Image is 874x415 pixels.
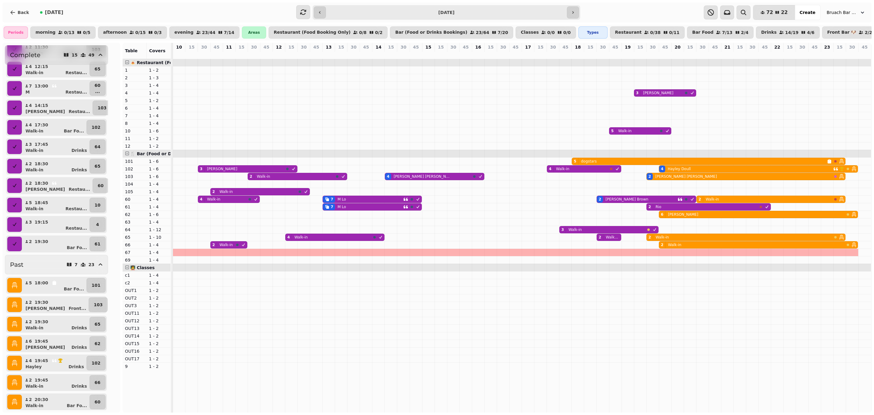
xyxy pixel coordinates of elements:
[239,44,244,50] p: 15
[83,30,90,35] p: 0 / 5
[30,26,96,39] button: morning0/130/5
[359,30,367,35] p: 0 / 8
[753,5,795,20] button: 7222
[90,81,106,96] button: 60...
[687,44,693,50] p: 15
[668,242,681,247] p: Walk-in
[95,144,100,150] p: 64
[549,166,551,171] div: 4
[824,44,830,50] p: 23
[625,51,630,57] p: 0
[611,129,614,133] div: 5
[239,51,244,57] p: 0
[94,302,103,308] p: 103
[263,44,269,50] p: 45
[154,30,162,35] p: 0 / 3
[276,44,282,50] p: 12
[274,30,351,35] p: Restaurant (Food Booking Only)
[252,51,256,57] p: 0
[174,30,194,35] p: evening
[23,101,91,115] button: 414:15[PERSON_NAME]Restau...
[25,89,30,95] p: M
[581,159,597,164] p: dogstars
[688,51,693,57] p: 0
[655,174,717,179] p: [PERSON_NAME] [PERSON_NAME]
[618,129,632,133] p: Walk-in
[29,200,32,206] p: 5
[326,44,331,50] p: 13
[69,305,86,311] p: Front ...
[23,62,88,76] button: 412:15Walk-inRestau...
[668,166,691,171] p: Hayley Doull
[737,44,743,50] p: 15
[95,66,100,72] p: 65
[29,161,32,167] p: 2
[825,51,830,57] p: 0
[189,51,194,57] p: 0
[812,44,818,50] p: 45
[563,51,568,57] p: 0
[36,30,56,35] p: morning
[35,299,48,305] p: 19:30
[574,159,576,164] div: 5
[588,44,593,50] p: 15
[264,51,269,57] p: 0
[827,30,856,35] p: Front Bar 🐶
[269,26,388,39] button: Restaurant (Food Booking Only)0/80/2
[663,51,668,57] p: 12
[649,235,651,240] div: 2
[135,30,146,35] p: 0 / 15
[23,217,88,232] button: 319:15Restau...
[90,62,106,76] button: 65
[90,237,106,251] button: 61
[563,30,571,35] p: 0 / 0
[95,202,100,208] p: 10
[89,262,94,267] p: 23
[699,197,701,202] div: 2
[176,44,182,50] p: 10
[550,51,555,57] p: 0
[337,197,346,202] p: M Lo
[25,305,65,311] p: [PERSON_NAME]
[29,299,32,305] p: 2
[337,204,346,209] p: M Lo
[500,44,506,50] p: 30
[10,260,23,269] h2: Past
[865,30,872,35] p: 2 / 2
[75,262,78,267] p: 7
[23,198,88,212] button: 518:45Walk-inRestau...
[95,241,100,247] p: 61
[98,26,167,39] button: afternoon0/150/3
[95,163,100,169] p: 65
[687,26,754,39] button: Bar Food7/132/4
[331,197,333,202] div: 7
[712,44,718,50] p: 45
[488,51,493,57] p: 0
[214,44,219,50] p: 45
[23,178,91,193] button: 218:30[PERSON_NAME]Restau...
[301,44,307,50] p: 30
[812,51,817,57] p: 0
[326,51,331,57] p: 0
[351,44,356,50] p: 30
[29,122,32,128] p: 4
[201,44,207,50] p: 30
[212,242,215,247] div: 2
[799,44,805,50] p: 30
[756,26,820,39] button: Drinks14/194/6
[750,51,755,57] p: 0
[862,44,868,50] p: 45
[550,44,556,50] p: 30
[575,51,580,57] p: 5
[226,44,232,50] p: 11
[390,26,513,39] button: Bar (Food or Drinks Bookings)23/647/20
[64,30,74,35] p: 0 / 13
[257,174,270,179] p: Walk-in
[72,167,87,173] p: Drinks
[35,122,48,128] p: 17:30
[66,70,87,76] p: Restau ...
[66,206,87,212] p: Restau ...
[66,89,87,95] p: Restau ...
[475,44,481,50] p: 16
[700,44,705,50] p: 30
